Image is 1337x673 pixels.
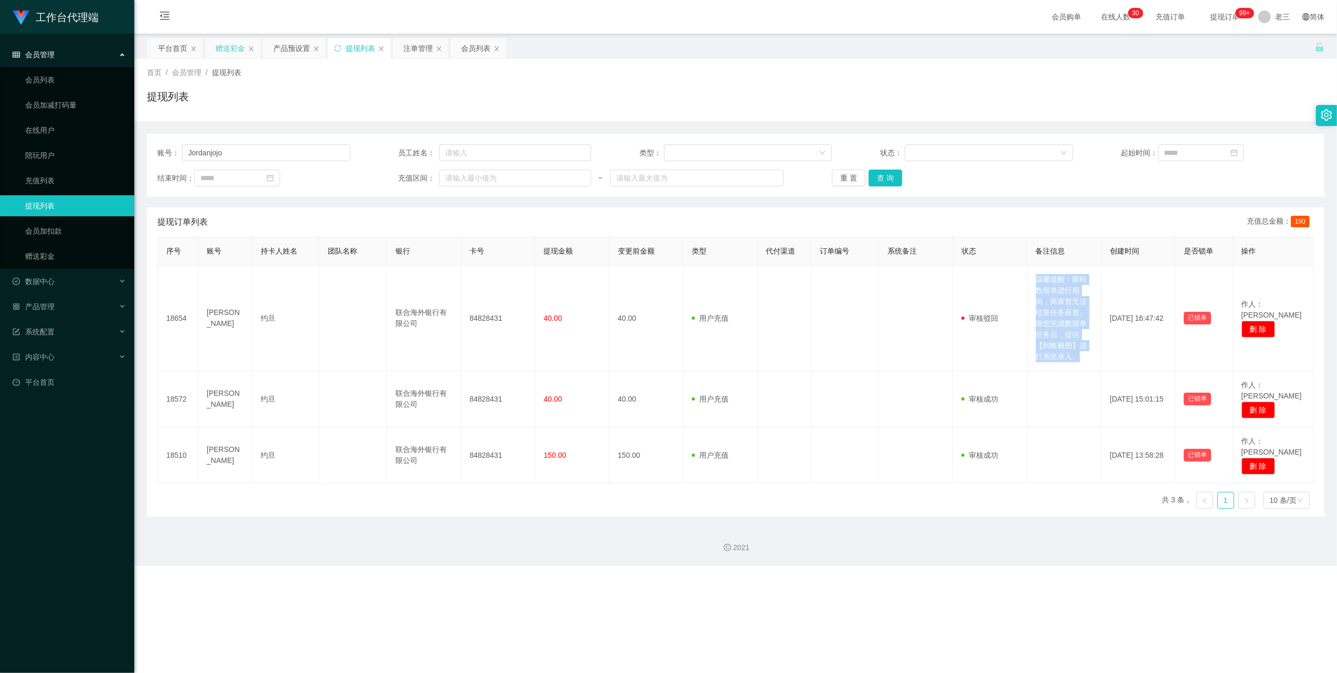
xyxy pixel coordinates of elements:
button: 删 除 [1242,402,1275,418]
button: 删 除 [1242,321,1275,338]
input: 请输入 [182,144,350,161]
font: 审核成功 [969,451,998,459]
td: 18654 [158,266,198,371]
div: 产品预设置 [273,38,310,58]
i: 图标： form [13,328,20,335]
font: 审核驳回 [969,314,998,322]
i: 图标： 关闭 [313,46,319,52]
font: 在线人数 [1101,13,1130,21]
p: 3 [1132,8,1136,18]
span: 起始时间： [1121,148,1158,159]
span: 系统备注 [887,247,917,255]
i: 图标： global [1302,13,1310,20]
button: 已锁单 [1184,449,1211,461]
span: 状态 [961,247,976,255]
td: [PERSON_NAME] [198,266,252,371]
i: 图标： 关闭 [248,46,254,52]
a: 陪玩用户 [25,145,126,166]
font: 充值总金额： [1247,217,1291,225]
td: 约旦 [252,371,320,427]
span: 代付渠道 [766,247,796,255]
font: 内容中心 [25,353,55,361]
h1: 提现列表 [147,89,189,104]
td: 150.00 [609,427,683,483]
sup: 30 [1128,8,1143,18]
div: 10 条/页 [1270,492,1297,508]
a: 会员列表 [25,69,126,90]
button: 重 置 [832,170,865,186]
span: 序号 [166,247,181,255]
i: 图标： table [13,51,20,58]
span: 作人：[PERSON_NAME] [1242,381,1302,400]
td: 温馨提醒：限时数据单进行期间，商家暂无法结算任务薪资。 请您完成数据单任务后，提供【到账截图】进行系统录入。 [1028,266,1101,371]
font: 数据中心 [25,277,55,286]
div: 会员列表 [461,38,490,58]
a: 会员加减打码量 [25,94,126,115]
span: 150.00 [544,451,566,459]
font: 用户充值 [699,395,729,403]
td: 联合海外银行有限公司 [387,371,461,427]
span: 银行 [395,247,410,255]
font: 简体 [1310,13,1324,21]
td: 18572 [158,371,198,427]
a: 工作台代理端 [13,13,99,21]
span: 结束时间： [157,173,194,184]
i: 图标： 关闭 [190,46,197,52]
i: 图标：左 [1202,498,1208,504]
i: 图标： 日历 [1231,149,1238,156]
td: 40.00 [609,371,683,427]
font: 用户充值 [699,314,729,322]
span: 账号： [157,148,182,159]
i: 图标： 关闭 [494,46,500,52]
span: 员工姓名： [398,148,438,159]
td: [DATE] 13:58:28 [1101,427,1175,483]
i: 图标： 关闭 [436,46,442,52]
i: 图标： 向下 [819,150,826,157]
button: 删 除 [1242,458,1275,475]
i: 图标： 向下 [1061,150,1067,157]
td: 84828431 [461,371,535,427]
i: 图标： 向下 [1297,497,1303,504]
td: 84828431 [461,266,535,371]
div: 提现列表 [346,38,375,58]
i: 图标： check-circle-o [13,278,20,285]
span: ~ [591,173,610,184]
span: 提现金额 [544,247,573,255]
td: 约旦 [252,427,320,483]
i: 图标： menu-fold [147,1,183,34]
div: 注单管理 [403,38,433,58]
td: [PERSON_NAME] [198,371,252,427]
span: 状态： [880,148,905,159]
td: 18510 [158,427,198,483]
button: 已锁单 [1184,393,1211,405]
span: 会员管理 [172,68,201,77]
td: [DATE] 16:47:42 [1101,266,1175,371]
a: 在线用户 [25,120,126,141]
font: 产品管理 [25,302,55,311]
div: 赠送彩金 [216,38,245,58]
span: 类型 [692,247,707,255]
span: 备注信息 [1036,247,1065,255]
td: 84828431 [461,427,535,483]
sup: 1015 [1235,8,1254,18]
li: 上一页 [1196,492,1213,509]
font: 审核成功 [969,395,998,403]
span: 提现列表 [212,68,241,77]
span: 作人：[PERSON_NAME] [1242,437,1302,456]
a: 赠送彩金 [25,246,126,267]
td: 约旦 [252,266,320,371]
span: 充值区间： [398,173,438,184]
span: 类型： [639,148,664,159]
p: 0 [1136,8,1139,18]
font: 会员管理 [25,50,55,59]
span: 提现订单列表 [157,216,208,228]
i: 图标： 解锁 [1315,43,1324,52]
a: 会员加扣款 [25,220,126,241]
td: [PERSON_NAME] [198,427,252,483]
span: 团队名称 [328,247,357,255]
td: 40.00 [609,266,683,371]
div: 平台首页 [158,38,187,58]
span: 账号 [207,247,221,255]
a: 1 [1218,492,1234,508]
